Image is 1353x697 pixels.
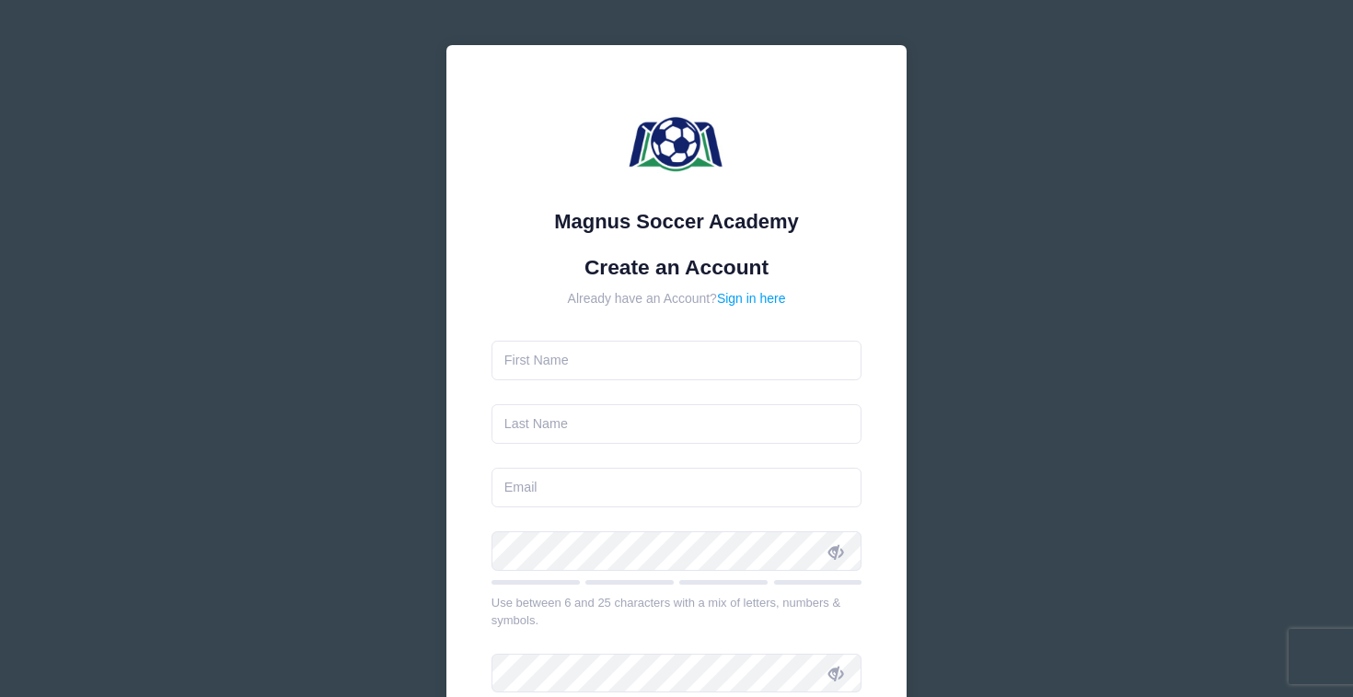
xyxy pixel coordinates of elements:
div: Already have an Account? [491,289,862,308]
a: Sign in here [717,291,786,306]
input: Email [491,468,862,507]
h1: Create an Account [491,255,862,280]
div: Use between 6 and 25 characters with a mix of letters, numbers & symbols. [491,594,862,630]
input: First Name [491,341,862,380]
input: Last Name [491,404,862,444]
img: Magnus Soccer Academy [621,90,732,201]
div: Magnus Soccer Academy [491,206,862,237]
